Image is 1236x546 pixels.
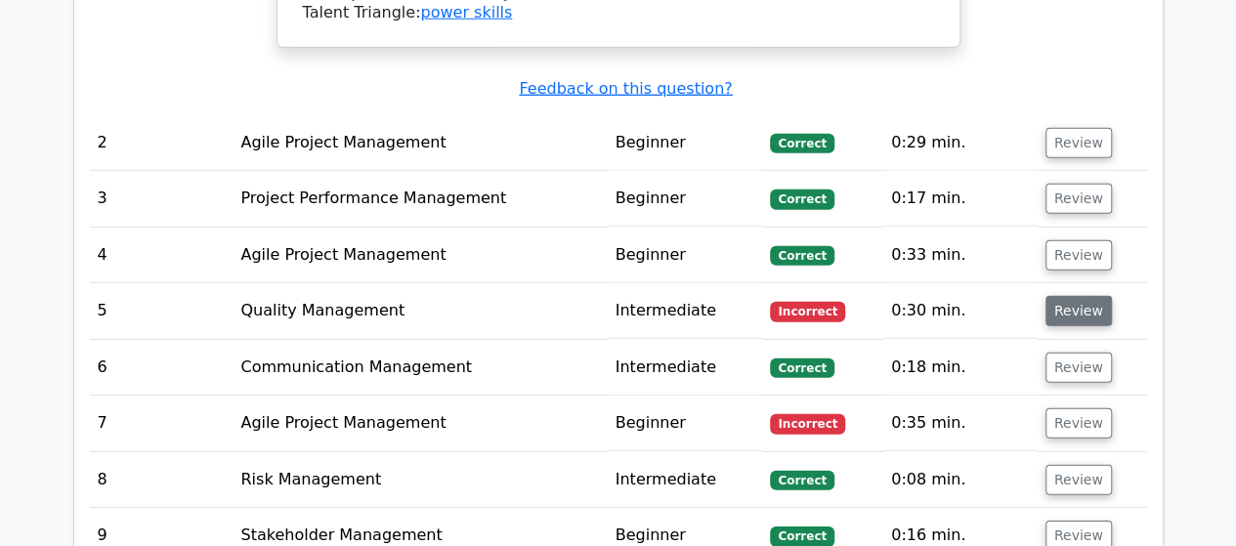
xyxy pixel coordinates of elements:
td: Beginner [608,396,763,451]
td: 7 [90,396,234,451]
td: 0:17 min. [883,171,1038,227]
span: Correct [770,189,833,209]
span: Correct [770,526,833,546]
button: Review [1045,296,1112,326]
td: 0:35 min. [883,396,1038,451]
td: Beginner [608,228,763,283]
span: Incorrect [770,302,845,321]
button: Review [1045,128,1112,158]
button: Review [1045,353,1112,383]
td: Agile Project Management [233,228,607,283]
td: 6 [90,340,234,396]
td: Beginner [608,171,763,227]
span: Correct [770,358,833,378]
button: Review [1045,184,1112,214]
span: Correct [770,471,833,490]
td: Agile Project Management [233,396,607,451]
a: power skills [420,3,512,21]
td: 2 [90,115,234,171]
a: Feedback on this question? [519,79,732,98]
td: 8 [90,452,234,508]
button: Review [1045,465,1112,495]
span: Incorrect [770,414,845,434]
td: Beginner [608,115,763,171]
td: Intermediate [608,340,763,396]
button: Review [1045,408,1112,439]
span: Correct [770,134,833,153]
td: Intermediate [608,452,763,508]
td: 3 [90,171,234,227]
td: 0:33 min. [883,228,1038,283]
td: Intermediate [608,283,763,339]
td: Communication Management [233,340,607,396]
td: 5 [90,283,234,339]
td: Project Performance Management [233,171,607,227]
td: Quality Management [233,283,607,339]
td: 0:18 min. [883,340,1038,396]
td: 0:30 min. [883,283,1038,339]
span: Correct [770,246,833,266]
button: Review [1045,240,1112,271]
td: 0:29 min. [883,115,1038,171]
td: Risk Management [233,452,607,508]
td: Agile Project Management [233,115,607,171]
td: 0:08 min. [883,452,1038,508]
td: 4 [90,228,234,283]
